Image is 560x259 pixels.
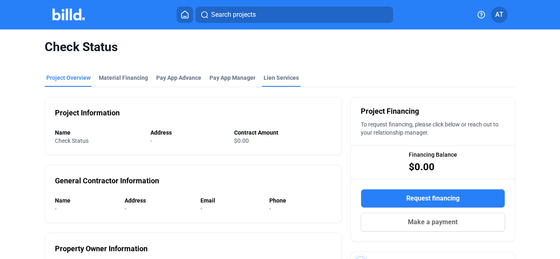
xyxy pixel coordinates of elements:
[196,7,393,23] button: Search projects
[200,196,261,205] div: Email
[125,205,126,212] span: -
[408,217,458,227] span: Make a payment
[45,39,515,55] span: Check Status
[55,107,120,119] div: Project Information
[409,160,435,173] span: $0.00
[55,137,89,144] span: Check Status
[125,196,192,205] div: Address
[52,9,85,20] img: Billd Company Logo
[361,121,499,136] span: To request financing, please click below or reach out to your relationship manager.
[46,74,91,82] div: Project Overview
[209,74,255,82] span: Pay App Manager
[55,128,142,137] div: Name
[491,7,508,23] button: AT
[234,128,332,137] div: Contract Amount
[211,10,256,20] span: Search projects
[406,194,460,203] span: Request financing
[495,10,503,20] span: AT
[55,175,159,187] div: General Contractor Information
[361,106,419,117] span: Project Financing
[200,205,202,212] span: -
[150,128,225,137] div: Address
[55,205,57,212] span: -
[409,151,457,159] span: Financing Balance
[55,196,116,205] div: Name
[361,213,505,232] button: Make a payment
[234,137,249,144] span: $0.00
[269,196,332,205] div: Phone
[99,74,148,82] div: Material Financing
[361,189,505,208] button: Request financing
[55,243,148,254] div: Property Owner Information
[264,74,299,82] div: Lien Services
[269,205,271,212] span: -
[156,74,201,82] div: Pay App Advance
[150,137,152,144] span: -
